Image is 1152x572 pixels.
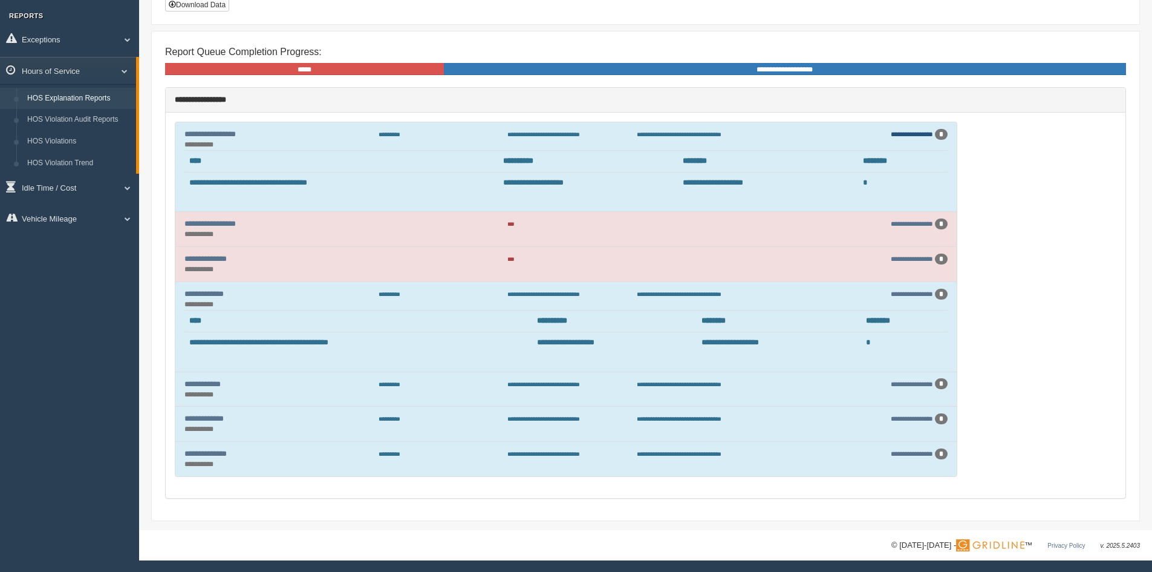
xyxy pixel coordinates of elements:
[22,109,136,131] a: HOS Violation Audit Reports
[22,153,136,174] a: HOS Violation Trend
[1101,542,1140,549] span: v. 2025.5.2403
[22,88,136,110] a: HOS Explanation Reports
[956,539,1024,551] img: Gridline
[22,131,136,153] a: HOS Violations
[1047,542,1085,549] a: Privacy Policy
[891,539,1140,552] div: © [DATE]-[DATE] - ™
[165,47,1126,58] h4: Report Queue Completion Progress:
